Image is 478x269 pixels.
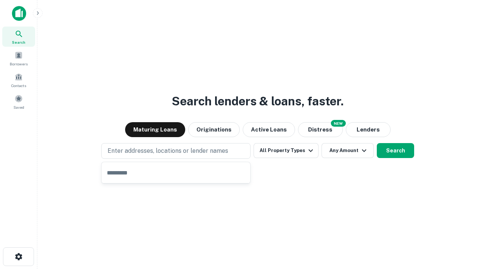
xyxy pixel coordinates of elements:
button: Maturing Loans [125,122,185,137]
button: Active Loans [243,122,295,137]
p: Enter addresses, locations or lender names [108,146,228,155]
h3: Search lenders & loans, faster. [172,92,344,110]
span: Contacts [11,83,26,89]
span: Search [12,39,25,45]
button: All Property Types [254,143,319,158]
button: Lenders [346,122,391,137]
button: Any Amount [322,143,374,158]
span: Saved [13,104,24,110]
a: Contacts [2,70,35,90]
a: Saved [2,92,35,112]
span: Borrowers [10,61,28,67]
div: NEW [331,120,346,127]
button: Search [377,143,414,158]
button: Search distressed loans with lien and other non-mortgage details. [298,122,343,137]
img: capitalize-icon.png [12,6,26,21]
button: Originations [188,122,240,137]
button: Enter addresses, locations or lender names [101,143,251,159]
a: Borrowers [2,48,35,68]
iframe: Chat Widget [441,209,478,245]
a: Search [2,27,35,47]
